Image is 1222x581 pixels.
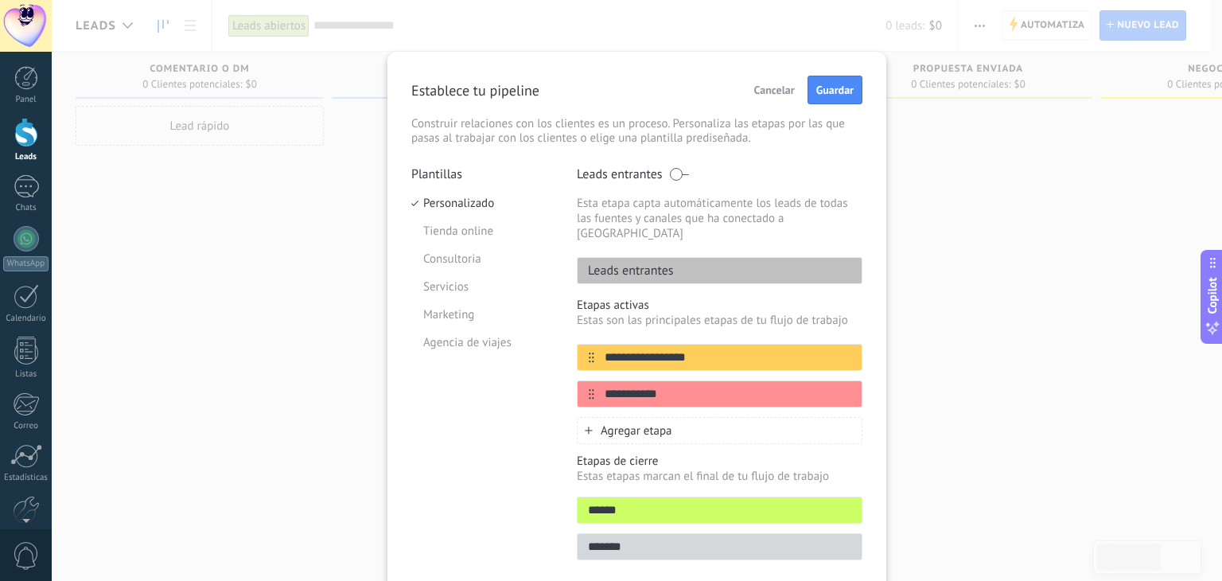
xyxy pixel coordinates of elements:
li: Agencia de viajes [411,329,553,357]
li: Servicios [411,273,553,301]
span: Guardar [816,84,854,96]
p: Plantillas [411,166,553,182]
div: Estadísticas [3,473,49,483]
div: Panel [3,95,49,105]
div: Chats [3,203,49,213]
p: Estas etapas marcan el final de tu flujo de trabajo [577,469,862,484]
p: Etapas de cierre [577,454,862,469]
p: Leads entrantes [578,263,674,279]
li: Marketing [411,301,553,329]
p: Leads entrantes [577,166,663,182]
p: Establece tu pipeline [411,81,539,99]
button: Cancelar [747,78,802,102]
div: Leads [3,152,49,162]
span: Copilot [1204,278,1220,314]
span: Agregar etapa [601,423,672,439]
span: Cancelar [754,84,795,96]
li: Tienda online [411,217,553,245]
p: Estas son las principales etapas de tu flujo de trabajo [577,313,862,328]
div: Calendario [3,314,49,324]
li: Personalizado [411,189,553,217]
div: Listas [3,369,49,380]
p: Construir relaciones con los clientes es un proceso. Personaliza las etapas por las que pasas al ... [411,117,862,146]
p: Etapas activas [577,298,862,313]
button: Guardar [808,76,862,104]
p: Esta etapa capta automáticamente los leads de todas las fuentes y canales que ha conectado a [GEO... [577,196,862,241]
div: Correo [3,421,49,431]
div: WhatsApp [3,256,49,271]
li: Consultoria [411,245,553,273]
